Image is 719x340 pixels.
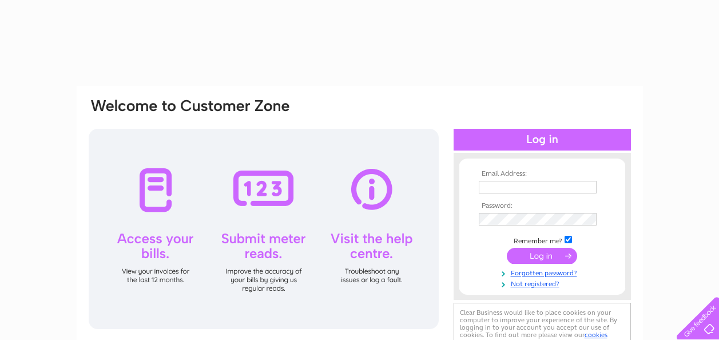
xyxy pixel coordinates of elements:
[479,267,609,278] a: Forgotten password?
[476,234,609,246] td: Remember me?
[476,202,609,210] th: Password:
[507,248,577,264] input: Submit
[479,278,609,288] a: Not registered?
[476,170,609,178] th: Email Address:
